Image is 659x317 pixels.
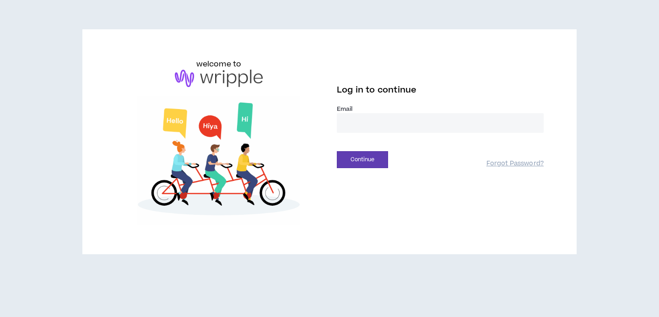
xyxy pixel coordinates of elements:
label: Email [337,105,544,113]
h6: welcome to [196,59,242,70]
span: Log in to continue [337,84,416,96]
img: logo-brand.png [175,70,263,87]
img: Welcome to Wripple [115,96,322,225]
button: Continue [337,151,388,168]
a: Forgot Password? [486,159,544,168]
